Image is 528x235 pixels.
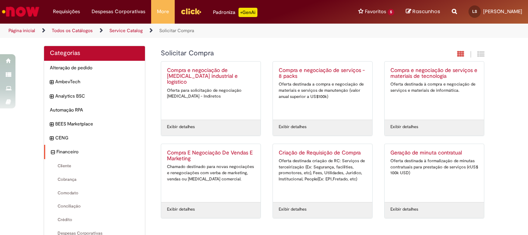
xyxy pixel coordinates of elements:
a: Todos os Catálogos [52,27,93,34]
a: Exibir detalhes [167,124,195,130]
a: Criação de Requisição de Compra Oferta destinada criação de RC: Serviços de terceirização (Ex: Se... [273,144,372,202]
h2: Categorias [50,50,139,57]
div: Oferta destinada a compra e negociação de materiais e serviços de manutenção (valor anual superio... [279,81,366,99]
span: Cliente [50,163,139,169]
h2: Compra E Negociação De Vendas E Marketing [167,150,255,162]
span: Crédito [50,217,139,223]
div: Crédito [44,213,145,227]
i: expandir categoria BEES Marketplace [50,121,53,129]
div: expandir categoria AmbevTech AmbevTech [44,75,145,89]
span: Favoritos [365,8,386,15]
span: CENG [55,135,139,141]
a: Exibir detalhes [279,124,307,130]
span: AmbevTech [55,79,139,85]
div: expandir categoria Analytics BSC Analytics BSC [44,89,145,103]
div: Oferta destinada à formalização de minutas contratuais para prestação de serviços (<US$ 100k USD) [390,158,478,176]
i: recolher categoria Financeiro [51,149,55,156]
div: Conciliação [44,199,145,213]
span: Cobrança [50,177,139,183]
div: Cobrança [44,173,145,187]
div: Oferta para solicitação de negociação [MEDICAL_DATA] - Indiretos [167,87,255,99]
div: expandir categoria BEES Marketplace BEES Marketplace [44,117,145,131]
span: Requisições [53,8,80,15]
h2: Compra e negociação de serviços e materiais de tecnologia [390,67,478,80]
span: Alteração de pedido [50,65,139,71]
i: expandir categoria Analytics BSC [50,93,53,101]
p: +GenAi [238,8,257,17]
i: expandir categoria AmbevTech [50,79,53,86]
div: Oferta destinada criação de RC: Serviços de terceirização (Ex: Segurança, facilities, promotores,... [279,158,366,182]
div: Oferta destinada à compra e negociação de serviços e materiais de informática. [390,81,478,93]
div: Automação RPA [44,103,145,117]
a: Geração de minuta contratual Oferta destinada à formalização de minutas contratuais para prestaçã... [385,144,484,202]
i: expandir categoria CENG [50,135,53,142]
div: recolher categoria Financeiro Financeiro [44,145,145,159]
a: Página inicial [9,27,35,34]
img: click_logo_yellow_360x200.png [181,5,201,17]
span: Rascunhos [412,8,440,15]
h2: Criação de Requisição de Compra [279,150,366,156]
span: 5 [388,9,394,15]
span: More [157,8,169,15]
h2: Compra e negociação de serviços - 8 packs [279,67,366,80]
div: Alteração de pedido [44,61,145,75]
a: Service Catalog [109,27,143,34]
div: Chamado destinado para novas negociações e renegociações com verba de marketing, vendas ou [MEDIC... [167,164,255,182]
a: Exibir detalhes [390,124,418,130]
a: Exibir detalhes [167,206,195,213]
span: Despesas Corporativas [92,8,145,15]
span: Financeiro [56,149,139,155]
span: BEES Marketplace [55,121,139,127]
div: Comodato [44,186,145,200]
img: ServiceNow [1,4,41,19]
ul: Trilhas de página [6,24,346,38]
a: Exibir detalhes [279,206,307,213]
h2: Geração de minuta contratual [390,150,478,156]
h1: {"description":null,"title":"Solicitar Compra"} Categoria [161,50,401,57]
span: Conciliação [50,203,139,209]
span: Analytics BSC [55,93,139,99]
a: Compra e negociação de [MEDICAL_DATA] industrial e logístico Oferta para solicitação de negociaçã... [161,62,261,120]
div: Padroniza [213,8,257,17]
a: Compra e negociação de serviços - 8 packs Oferta destinada a compra e negociação de materiais e s... [273,62,372,120]
span: [PERSON_NAME] [483,8,522,15]
span: LS [472,9,477,14]
i: Exibição em cartão [457,50,464,58]
a: Compra E Negociação De Vendas E Marketing Chamado destinado para novas negociações e renegociaçõe... [161,144,261,202]
span: | [470,50,472,59]
i: Exibição de grade [477,50,484,58]
div: Cliente [44,159,145,173]
a: Rascunhos [406,8,440,15]
div: expandir categoria CENG CENG [44,131,145,145]
a: Exibir detalhes [390,206,418,213]
h2: Compra e negociação de Capex industrial e logístico [167,67,255,86]
a: Compra e negociação de serviços e materiais de tecnologia Oferta destinada à compra e negociação ... [385,62,484,120]
span: Comodato [50,190,139,196]
a: Solicitar Compra [159,27,194,34]
span: Automação RPA [50,107,139,113]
